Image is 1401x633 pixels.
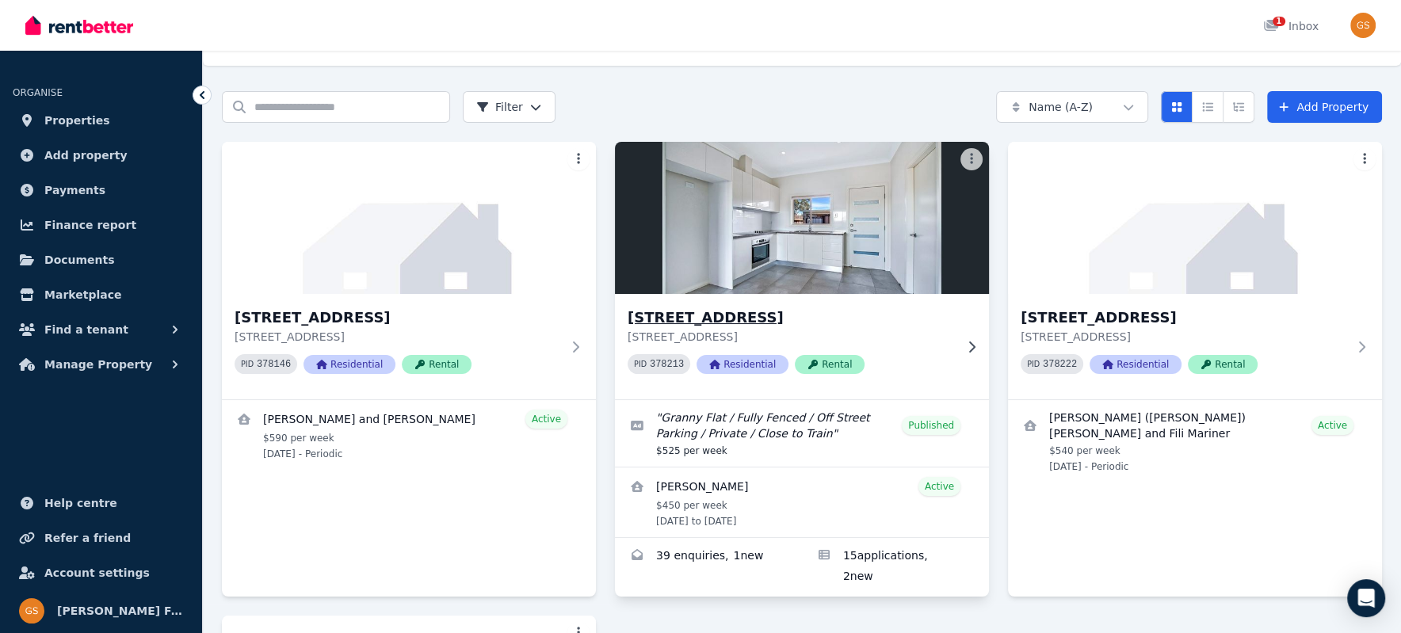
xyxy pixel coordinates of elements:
[567,148,590,170] button: More options
[1263,18,1319,34] div: Inbox
[795,355,865,374] span: Rental
[697,355,788,374] span: Residential
[44,111,110,130] span: Properties
[13,279,189,311] a: Marketplace
[13,87,63,98] span: ORGANISE
[628,329,954,345] p: [STREET_ADDRESS]
[615,538,802,597] a: Enquiries for 15A Crown St, Riverstone
[13,244,189,276] a: Documents
[1027,360,1040,368] small: PID
[1043,359,1077,370] code: 378222
[1267,91,1382,123] a: Add Property
[257,359,291,370] code: 378146
[44,146,128,165] span: Add property
[1008,142,1382,294] img: 43 Catalina St, North St Marys
[235,307,561,329] h3: [STREET_ADDRESS]
[650,359,684,370] code: 378213
[222,142,596,294] img: 15 Crown St, Riverstone
[1161,91,1193,123] button: Card view
[1161,91,1254,123] div: View options
[13,314,189,345] button: Find a tenant
[44,494,117,513] span: Help centre
[615,142,989,399] a: 15A Crown St, Riverstone[STREET_ADDRESS][STREET_ADDRESS]PID 378213ResidentialRental
[1021,307,1347,329] h3: [STREET_ADDRESS]
[44,215,136,235] span: Finance report
[1029,99,1093,115] span: Name (A-Z)
[222,142,596,399] a: 15 Crown St, Riverstone[STREET_ADDRESS][STREET_ADDRESS]PID 378146ResidentialRental
[44,250,115,269] span: Documents
[13,349,189,380] button: Manage Property
[44,528,131,547] span: Refer a friend
[241,360,254,368] small: PID
[1350,13,1376,38] img: Stanyer Family Super Pty Ltd ATF Stanyer Family Super
[13,522,189,554] a: Refer a friend
[13,105,189,136] a: Properties
[13,209,189,241] a: Finance report
[13,487,189,519] a: Help centre
[25,13,133,37] img: RentBetter
[13,139,189,171] a: Add property
[1008,400,1382,482] a: View details for Vitaliano (Victor) Pulaa and Fili Mariner
[13,174,189,206] a: Payments
[1273,17,1285,26] span: 1
[996,91,1148,123] button: Name (A-Z)
[44,181,105,200] span: Payments
[303,355,395,374] span: Residential
[235,329,561,345] p: [STREET_ADDRESS]
[615,467,989,537] a: View details for Gem McGuirk
[19,598,44,623] img: Stanyer Family Super Pty Ltd ATF Stanyer Family Super
[605,138,998,298] img: 15A Crown St, Riverstone
[802,538,989,597] a: Applications for 15A Crown St, Riverstone
[222,400,596,470] a: View details for Lemuel and Liberty Ramos
[960,148,983,170] button: More options
[57,601,183,620] span: [PERSON_NAME] Family Super Pty Ltd ATF [PERSON_NAME] Family Super
[402,355,471,374] span: Rental
[44,355,152,374] span: Manage Property
[628,307,954,329] h3: [STREET_ADDRESS]
[1353,148,1376,170] button: More options
[44,285,121,304] span: Marketplace
[615,400,989,467] a: Edit listing: Granny Flat / Fully Fenced / Off Street Parking / Private / Close to Train
[1347,579,1385,617] div: Open Intercom Messenger
[476,99,523,115] span: Filter
[463,91,555,123] button: Filter
[1021,329,1347,345] p: [STREET_ADDRESS]
[44,563,150,582] span: Account settings
[1223,91,1254,123] button: Expanded list view
[1090,355,1181,374] span: Residential
[44,320,128,339] span: Find a tenant
[1192,91,1223,123] button: Compact list view
[1188,355,1258,374] span: Rental
[634,360,647,368] small: PID
[1008,142,1382,399] a: 43 Catalina St, North St Marys[STREET_ADDRESS][STREET_ADDRESS]PID 378222ResidentialRental
[13,557,189,589] a: Account settings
